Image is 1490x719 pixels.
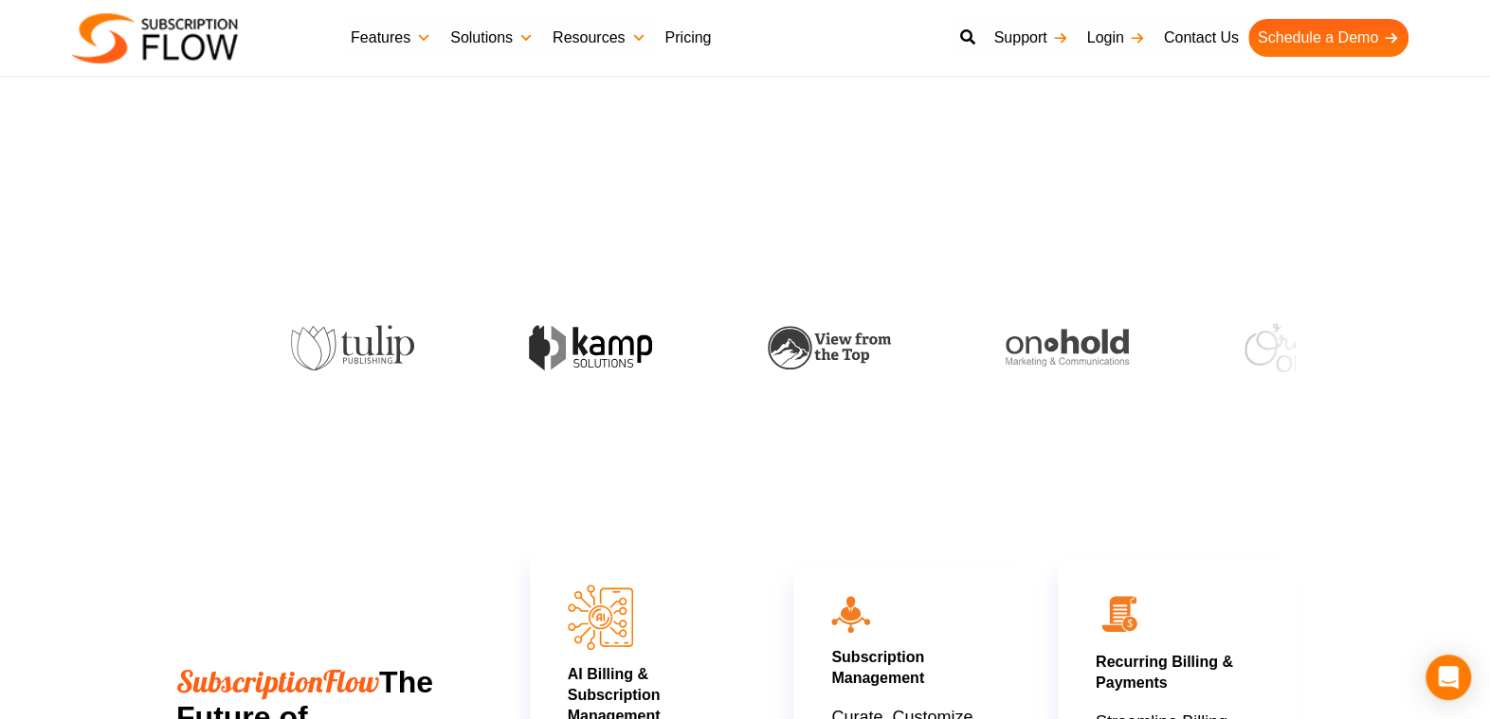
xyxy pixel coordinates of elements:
img: onhold-marketing [1006,329,1129,367]
a: Contact Us [1154,19,1248,57]
a: Features [341,19,441,57]
img: Subscriptionflow [72,13,238,63]
a: Resources [543,19,655,57]
a: Subscription Management [831,649,924,686]
span: SubscriptionFlow [176,662,379,700]
img: kamp-solution [529,325,652,369]
img: tulip-publishing [291,325,414,370]
a: Pricing [655,19,720,57]
a: Recurring Billing & Payments [1096,654,1233,691]
a: Login [1078,19,1154,57]
img: 02 [1096,590,1143,638]
a: Support [984,19,1077,57]
img: icon10 [831,596,870,632]
img: view-from-the-top [768,326,891,370]
a: Schedule a Demo [1248,19,1408,57]
a: Solutions [441,19,543,57]
img: AI Billing & Subscription Managements [568,584,633,650]
div: Open Intercom Messenger [1426,655,1471,700]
